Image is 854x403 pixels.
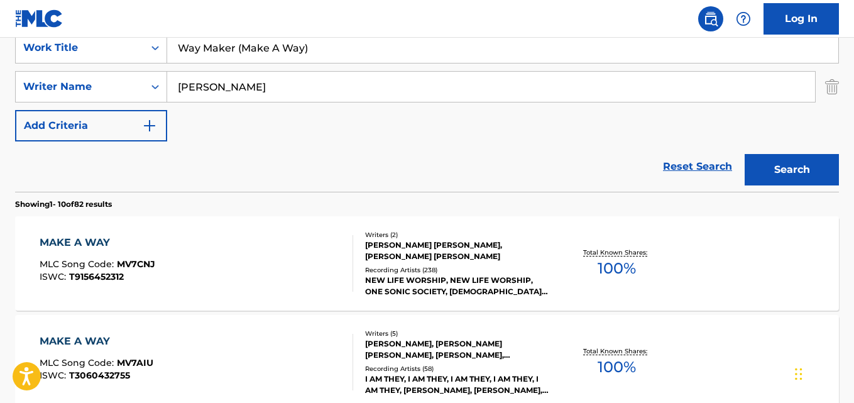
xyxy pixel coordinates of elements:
[23,40,136,55] div: Work Title
[23,79,136,94] div: Writer Name
[365,329,549,338] div: Writers ( 5 )
[365,338,549,361] div: [PERSON_NAME], [PERSON_NAME] [PERSON_NAME], [PERSON_NAME], [PERSON_NAME], [PERSON_NAME]
[583,346,650,356] p: Total Known Shares:
[15,110,167,141] button: Add Criteria
[583,248,650,257] p: Total Known Shares:
[69,271,124,282] span: T9156452312
[736,11,751,26] img: help
[117,258,155,270] span: MV7CNJ
[365,240,549,262] div: [PERSON_NAME] [PERSON_NAME], [PERSON_NAME] [PERSON_NAME]
[365,364,549,373] div: Recording Artists ( 58 )
[15,216,839,311] a: MAKE A WAYMLC Song Code:MV7CNJISWC:T9156452312Writers (2)[PERSON_NAME] [PERSON_NAME], [PERSON_NAM...
[657,153,738,180] a: Reset Search
[703,11,718,26] img: search
[15,199,112,210] p: Showing 1 - 10 of 82 results
[142,118,157,133] img: 9d2ae6d4665cec9f34b9.svg
[598,257,636,280] span: 100 %
[745,154,839,185] button: Search
[731,6,756,31] div: Help
[795,355,802,393] div: Drag
[764,3,839,35] a: Log In
[15,32,839,192] form: Search Form
[365,230,549,240] div: Writers ( 2 )
[40,258,117,270] span: MLC Song Code :
[15,9,63,28] img: MLC Logo
[365,373,549,396] div: I AM THEY, I AM THEY, I AM THEY, I AM THEY, I AM THEY, [PERSON_NAME], [PERSON_NAME], [PERSON_NAME...
[40,357,117,368] span: MLC Song Code :
[117,357,153,368] span: MV7AIU
[698,6,723,31] a: Public Search
[825,71,839,102] img: Delete Criterion
[40,370,69,381] span: ISWC :
[598,356,636,378] span: 100 %
[365,265,549,275] div: Recording Artists ( 238 )
[40,235,155,250] div: MAKE A WAY
[791,343,854,403] iframe: Chat Widget
[40,271,69,282] span: ISWC :
[365,275,549,297] div: NEW LIFE WORSHIP, NEW LIFE WORSHIP, ONE SONIC SOCIETY, [DEMOGRAPHIC_DATA][PERSON_NAME], [DEMOGRAP...
[69,370,130,381] span: T3060432755
[40,334,153,349] div: MAKE A WAY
